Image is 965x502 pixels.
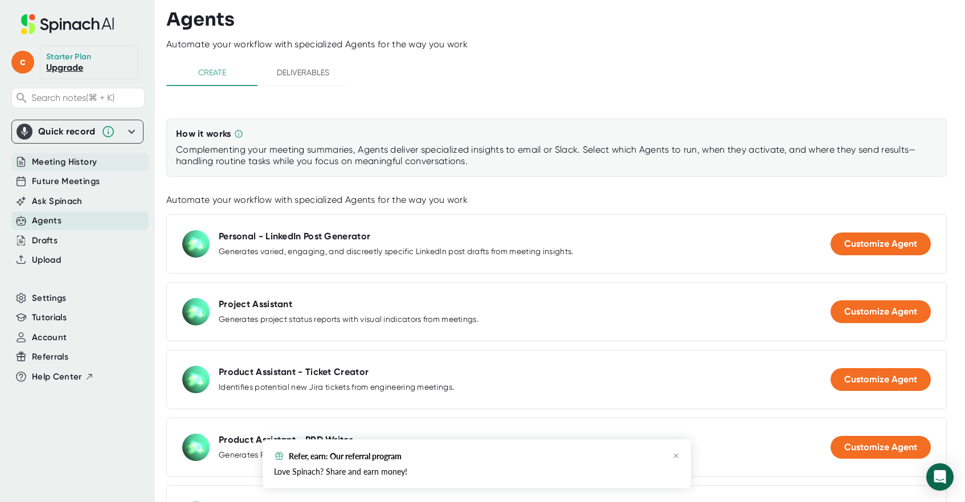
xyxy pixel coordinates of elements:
button: Customize Agent [831,436,931,459]
span: Search notes (⌘ + K) [31,92,115,103]
button: Drafts [32,234,58,247]
div: Starter Plan [46,52,92,62]
span: Create [173,66,251,80]
button: Agents [32,214,62,227]
h3: Agents [166,9,235,30]
div: Product Assistant - PRD Writer [219,434,353,446]
button: Meeting History [32,156,97,169]
img: Product Assistant - PRD Writer [182,434,210,461]
div: Quick record [17,120,138,143]
button: Account [32,331,67,344]
button: Customize Agent [831,300,931,323]
span: Customize Agent [844,306,917,317]
img: Project Assistant [182,298,210,325]
div: Generates project status reports with visual indicators from meetings. [219,315,479,325]
div: Generates varied, engaging, and discreetly specific LinkedIn post drafts from meeting insights. [219,247,574,257]
span: Customize Agent [844,442,917,452]
div: Identifies potential new Jira tickets from engineering meetings. [219,382,454,393]
div: Automate your workflow with specialized Agents for the way you work [166,194,947,206]
button: Customize Agent [831,368,931,391]
span: Customize Agent [844,374,917,385]
a: Upgrade [46,62,83,73]
button: Tutorials [32,311,67,324]
div: Complementing your meeting summaries, Agents deliver specialized insights to email or Slack. Sele... [176,144,937,167]
button: Referrals [32,350,68,364]
span: Customize Agent [844,238,917,249]
div: Project Assistant [219,299,292,310]
div: Personal - LinkedIn Post Generator [219,231,370,242]
span: Deliverables [264,66,342,80]
span: Help Center [32,370,82,383]
button: Ask Spinach [32,195,83,208]
div: Automate your workflow with specialized Agents for the way you work [166,39,965,50]
svg: Complementing your meeting summaries, Agents deliver specialized insights to email or Slack. Sele... [234,129,243,138]
button: Customize Agent [831,232,931,255]
img: Product Assistant - Ticket Creator [182,366,210,393]
div: Product Assistant - Ticket Creator [219,366,369,378]
button: Settings [32,292,67,305]
div: Generates PRDs from meeting discussions. [219,450,378,460]
div: Open Intercom Messenger [926,463,954,491]
div: How it works [176,128,231,140]
button: Help Center [32,370,94,383]
button: Future Meetings [32,175,100,188]
img: Personal - LinkedIn Post Generator [182,230,210,258]
div: Quick record [38,126,96,137]
button: Upload [32,254,61,267]
span: c [11,51,34,74]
